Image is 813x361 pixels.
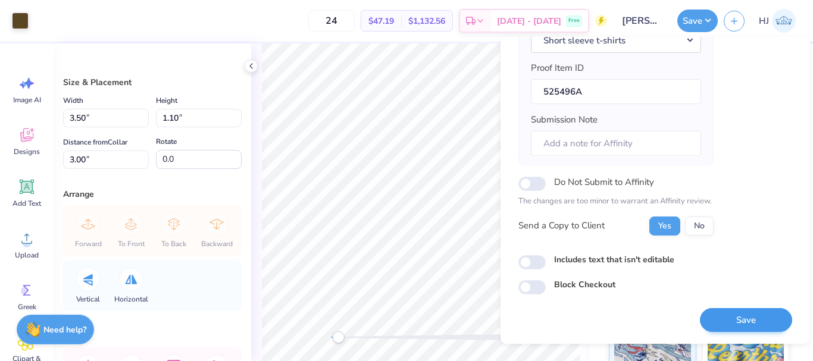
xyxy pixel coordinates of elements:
[63,93,83,108] label: Width
[531,113,598,127] label: Submission Note
[531,29,701,53] button: Short sleeve t-shirts
[408,15,445,27] span: $1,132.56
[368,15,394,27] span: $47.19
[12,199,41,208] span: Add Text
[518,219,605,233] div: Send a Copy to Client
[677,10,718,32] button: Save
[531,131,701,156] input: Add a note for Affinity
[554,253,674,266] label: Includes text that isn't editable
[700,308,792,332] button: Save
[63,188,242,200] div: Arrange
[753,9,801,33] a: HJ
[554,174,654,190] label: Do Not Submit to Affinity
[568,17,580,25] span: Free
[308,10,355,32] input: – –
[63,135,127,149] label: Distance from Collar
[156,134,177,149] label: Rotate
[332,331,344,343] div: Accessibility label
[63,330,242,343] div: Align
[18,302,36,312] span: Greek
[685,216,714,236] button: No
[43,324,86,335] strong: Need help?
[156,93,177,108] label: Height
[772,9,796,33] img: Hughe Josh Cabanete
[13,95,41,105] span: Image AI
[14,147,40,156] span: Designs
[554,278,615,291] label: Block Checkout
[649,216,680,236] button: Yes
[76,294,100,304] span: Vertical
[63,76,242,89] div: Size & Placement
[518,196,714,208] p: The changes are too minor to warrant an Affinity review.
[497,15,561,27] span: [DATE] - [DATE]
[114,294,148,304] span: Horizontal
[531,61,584,75] label: Proof Item ID
[15,250,39,260] span: Upload
[613,9,671,33] input: Untitled Design
[759,14,769,28] span: HJ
